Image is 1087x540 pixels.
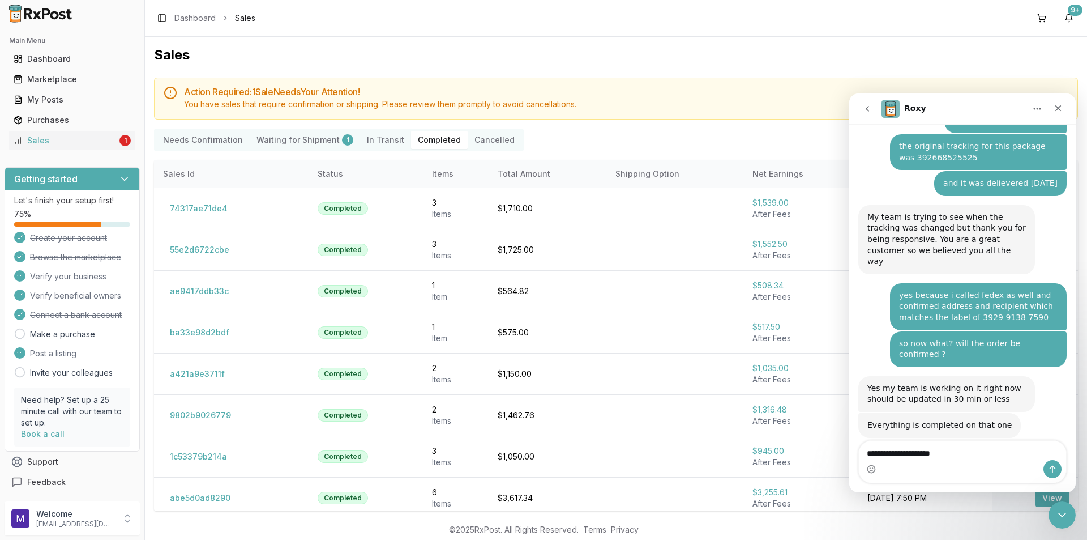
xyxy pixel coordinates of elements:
[5,452,140,472] button: Support
[30,329,95,340] a: Make a purchase
[163,365,232,383] button: a421a9e3711f
[342,134,353,146] div: 1
[752,487,849,498] div: $3,255.61
[432,280,480,291] div: 1
[752,333,849,344] div: After Fees
[30,271,106,282] span: Verify your business
[5,111,140,129] button: Purchases
[752,291,849,303] div: After Fees
[14,53,131,65] div: Dashboard
[30,348,76,359] span: Post a listing
[163,282,236,300] button: ae9417ddb33c
[752,280,849,291] div: $508.34
[250,131,360,149] button: Waiting for Shipment
[5,50,140,68] button: Dashboard
[1049,501,1076,529] iframe: Intercom live chat
[432,487,480,498] div: 6
[318,202,368,215] div: Completed
[1060,9,1078,27] button: 9+
[14,74,131,85] div: Marketplace
[14,195,130,206] p: Let's finish your setup first!
[432,239,480,250] div: 3
[21,429,65,439] a: Book a call
[30,309,122,321] span: Connect a bank account
[423,160,489,188] th: Items
[318,492,368,504] div: Completed
[235,12,255,24] span: Sales
[752,498,849,509] div: After Fees
[432,291,480,303] div: Item
[30,290,121,301] span: Verify beneficial owners
[752,239,849,250] div: $1,552.50
[498,244,597,256] div: $1,725.00
[432,415,480,427] div: Item s
[174,12,216,24] a: Dashboard
[1068,5,1082,16] div: 9+
[9,90,135,110] a: My Posts
[184,99,1068,110] div: You have sales that require confirmation or shipping. Please review them promptly to avoid cancel...
[752,250,849,261] div: After Fees
[5,472,140,492] button: Feedback
[498,327,597,338] div: $575.00
[611,525,639,534] a: Privacy
[318,450,368,463] div: Completed
[498,492,597,504] div: $3,617.34
[752,374,849,385] div: After Fees
[9,36,135,45] h2: Main Menu
[9,130,135,151] a: Sales1
[9,110,135,130] a: Purchases
[27,477,66,488] span: Feedback
[752,457,849,468] div: After Fees
[498,451,597,462] div: $1,050.00
[752,404,849,415] div: $1,316.48
[318,368,368,380] div: Completed
[9,49,135,69] a: Dashboard
[432,321,480,333] div: 1
[21,394,123,428] p: Need help? Set up a 25 minute call with our team to set up.
[318,244,368,256] div: Completed
[752,445,849,457] div: $945.00
[14,114,131,126] div: Purchases
[743,160,858,188] th: Net Earnings
[468,131,521,149] button: Cancelled
[432,457,480,468] div: Item s
[154,46,1078,64] h1: Sales
[432,404,480,415] div: 2
[752,197,849,209] div: $1,539.00
[606,160,743,188] th: Shipping Option
[752,209,849,220] div: After Fees
[163,406,238,424] button: 9802b9026779
[309,160,423,188] th: Status
[5,131,140,150] button: Sales1
[30,252,121,263] span: Browse the marketplace
[318,409,368,422] div: Completed
[14,209,31,220] span: 75 %
[411,131,468,149] button: Completed
[154,160,309,188] th: Sales Id
[432,250,480,261] div: Item s
[36,508,115,520] p: Welcome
